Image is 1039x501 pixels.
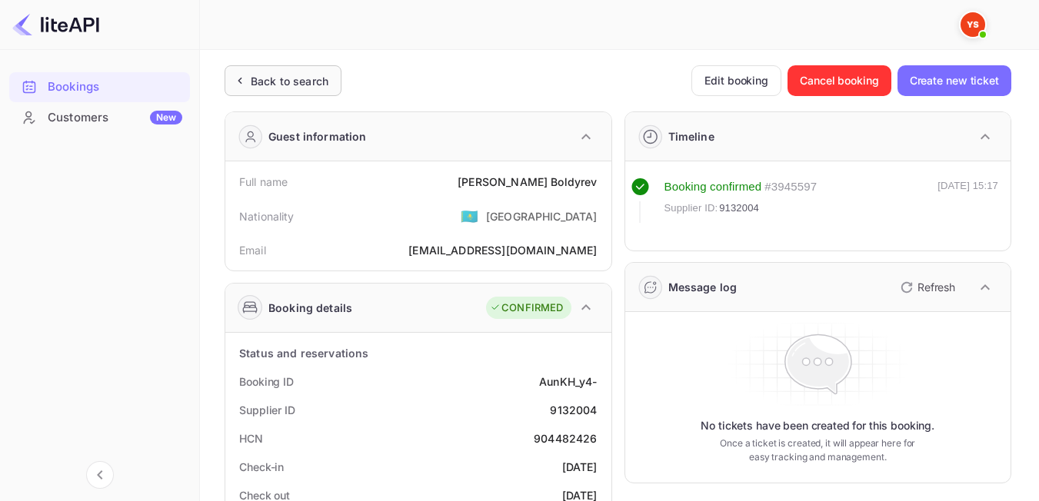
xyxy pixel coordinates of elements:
[917,279,955,295] p: Refresh
[539,373,597,390] div: AunKH_y4-
[268,300,352,316] div: Booking details
[268,128,367,144] div: Guest information
[668,128,714,144] div: Timeline
[664,201,718,216] span: Supplier ID:
[9,72,190,101] a: Bookings
[239,402,295,418] div: Supplier ID
[664,178,762,196] div: Booking confirmed
[458,174,597,190] div: [PERSON_NAME] Boldyrev
[86,461,114,489] button: Collapse navigation
[891,275,961,300] button: Refresh
[239,430,263,446] div: HCN
[490,300,563,316] div: CONFIRMED
[48,78,182,96] div: Bookings
[239,242,266,258] div: Email
[408,242,597,258] div: [EMAIL_ADDRESS][DOMAIN_NAME]
[48,109,182,127] div: Customers
[239,208,295,224] div: Nationality
[534,430,597,446] div: 904482426
[691,65,781,96] button: Edit booking
[150,111,182,124] div: New
[550,402,597,418] div: 9132004
[12,12,99,37] img: LiteAPI logo
[961,12,985,37] img: Yandex Support
[9,103,190,133] div: CustomersNew
[251,73,328,89] div: Back to search
[701,418,934,433] p: No tickets have been created for this booking.
[9,72,190,102] div: Bookings
[239,459,284,475] div: Check-in
[715,436,921,464] p: Once a ticket is created, it will appear here for easy tracking and management.
[897,65,1011,96] button: Create new ticket
[668,279,738,295] div: Message log
[788,65,891,96] button: Cancel booking
[719,201,759,216] span: 9132004
[562,459,598,475] div: [DATE]
[239,174,288,190] div: Full name
[239,345,368,361] div: Status and reservations
[486,208,598,224] div: [GEOGRAPHIC_DATA]
[9,103,190,131] a: CustomersNew
[239,373,294,390] div: Booking ID
[461,202,478,230] span: United States
[937,178,998,223] div: [DATE] 15:17
[764,178,817,196] div: # 3945597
